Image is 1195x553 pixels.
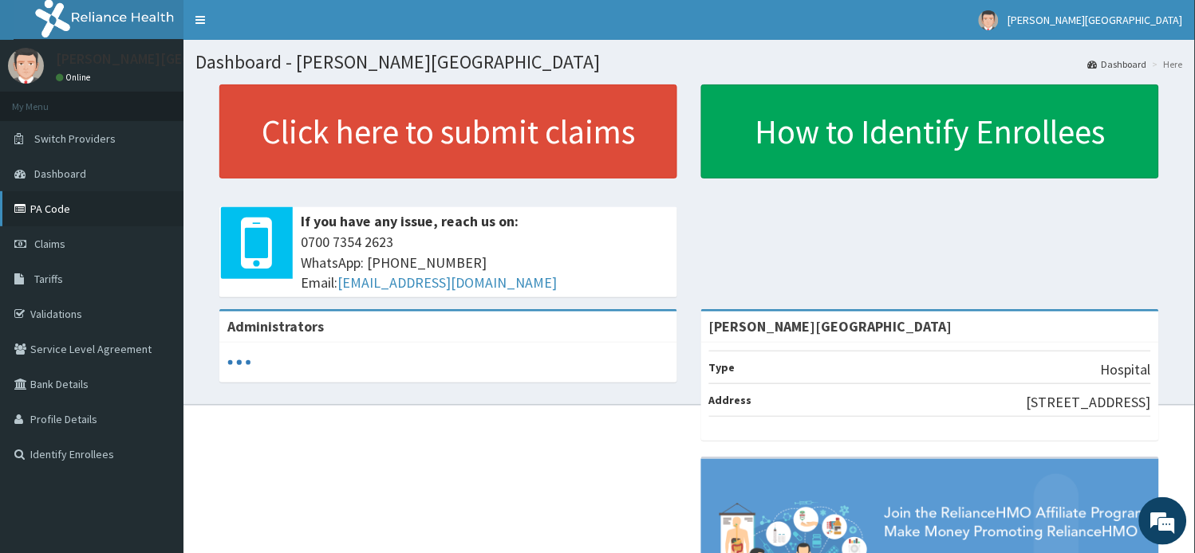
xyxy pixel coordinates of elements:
[1008,13,1183,27] span: [PERSON_NAME][GEOGRAPHIC_DATA]
[219,84,677,178] a: Click here to submit claims
[337,273,557,292] a: [EMAIL_ADDRESS][DOMAIN_NAME]
[56,52,292,66] p: [PERSON_NAME][GEOGRAPHIC_DATA]
[34,167,86,181] span: Dashboard
[1027,392,1151,413] p: [STREET_ADDRESS]
[979,10,999,30] img: User Image
[301,232,669,293] span: 0700 7354 2623 WhatsApp: [PHONE_NUMBER] Email:
[34,272,63,286] span: Tariffs
[709,393,752,407] b: Address
[227,351,251,375] svg: audio-loading
[1101,359,1151,380] p: Hospital
[709,360,736,375] b: Type
[301,212,519,230] b: If you have any issue, reach us on:
[701,84,1159,178] a: How to Identify Enrollees
[34,131,116,146] span: Switch Providers
[227,317,324,335] b: Administrators
[8,48,44,84] img: User Image
[56,72,94,83] a: Online
[1088,57,1147,71] a: Dashboard
[1149,57,1183,71] li: Here
[195,52,1183,73] h1: Dashboard - [PERSON_NAME][GEOGRAPHIC_DATA]
[709,317,952,335] strong: [PERSON_NAME][GEOGRAPHIC_DATA]
[34,237,65,251] span: Claims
